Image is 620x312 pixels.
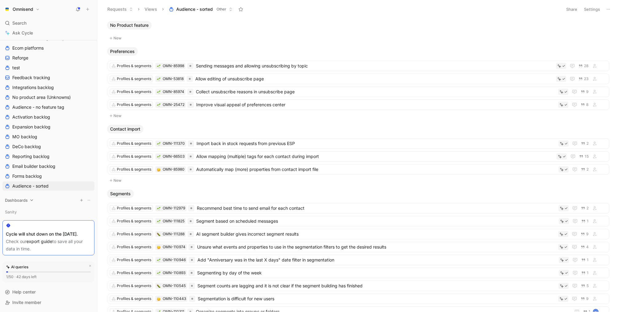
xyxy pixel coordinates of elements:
[580,257,590,263] button: 1
[580,282,590,289] button: 5
[176,6,213,12] span: Audience - sorted
[586,168,589,171] span: 2
[108,229,609,239] a: Profiles & segments🐛OMN-111288AI segment builder gives incorrect segment results9
[2,122,94,132] a: Expansion backlog
[108,151,609,162] a: Profiles & segments🌱OMN-66503Allow mapping (multiple) tags for each contact during import15
[108,99,609,110] a: Profiles & segments🌱OMN-25472Improve visual appeal of preferences center8
[107,47,138,56] button: Preferences
[163,140,185,147] div: OMN-111370
[108,74,609,84] a: Profiles & segments🌱OMN-53818Allow editing of unsubscribe page23
[157,297,161,301] div: 🤔
[2,73,94,82] a: Feedback tracking
[6,274,37,280] div: 1/50 · 42 days left
[6,238,91,253] div: Check our to save all your data in time.
[12,94,71,100] span: No product area (Unknowns)
[157,284,161,288] button: 🐛
[196,101,556,108] span: Improve visual appeal of preferences center
[5,209,17,215] span: Sanity
[586,103,589,107] span: 8
[2,28,94,38] a: Ask Cycle
[105,5,136,14] button: Requests
[579,101,590,108] button: 8
[2,152,94,161] a: Reporting backlog
[117,140,151,147] div: Profiles & segments
[197,256,556,264] span: Add "Anniversary was in the last X days" date filter in segmentation
[2,43,94,53] a: Ecom platforms
[157,103,161,107] img: 🌱
[157,77,161,81] button: 🌱
[2,93,94,102] a: No product area (Unknowns)
[157,141,161,146] button: 🌱
[2,298,94,307] div: Invite member
[586,90,589,94] span: 9
[110,191,131,197] span: Segments
[157,297,161,301] img: 🤔
[157,142,161,146] img: 🌱
[580,205,590,212] button: 2
[217,6,226,12] span: Other
[586,245,589,249] span: 4
[157,220,161,223] img: 🌱
[2,287,94,297] div: Help center
[2,112,94,122] a: Activation backlog
[578,153,590,160] button: 15
[157,103,161,107] button: 🌱
[117,153,151,160] div: Profiles & segments
[196,217,556,225] span: Segment based on scheduled messages
[581,5,603,14] button: Settings
[117,89,151,95] div: Profiles & segments
[587,271,589,275] span: 1
[197,243,556,251] span: Unsure what events and properties to use in the segmentation filters to get the desired results
[579,295,590,302] button: 9
[110,126,140,132] span: Contact import
[579,88,590,95] button: 9
[198,295,556,302] span: Segmentation is difficult for new users
[586,297,589,301] span: 9
[12,75,50,81] span: Feedback tracking
[197,269,556,277] span: Segmenting by day of the week
[157,64,161,68] button: 🌱
[12,163,55,169] span: Email builder backlog
[12,84,54,91] span: Integrations backlog
[163,205,185,211] div: OMN-112979
[563,5,580,14] button: Share
[12,134,37,140] span: MO backlog
[2,196,94,205] div: Dashboards
[107,112,610,120] button: New
[577,63,590,69] button: 28
[12,19,26,27] span: Search
[163,63,184,69] div: OMN-85998
[108,268,609,278] a: Profiles & segments🌱OMN-110893Segmenting by day of the week1
[117,218,151,224] div: Profiles & segments
[2,196,94,207] div: Dashboards
[586,206,589,210] span: 2
[2,207,94,217] div: Sanity
[117,205,151,211] div: Profiles & segments
[110,22,149,28] span: No Product feature
[107,125,143,133] button: Contact import
[6,230,91,238] div: Cycle will shut down on the [DATE].
[157,233,161,236] img: 🐛
[12,124,50,130] span: Expansion backlog
[196,88,556,95] span: Collect unsubscribe reasons in unsubscribe page
[12,65,20,71] span: test
[2,181,94,191] a: Audience - sorted
[117,244,151,250] div: Profiles & segments
[117,231,151,237] div: Profiles & segments
[105,125,612,184] div: Contact importNew
[157,207,161,210] img: 🌱
[108,203,609,213] a: Profiles & segments🌱OMN-112979Recommend best time to send email for each contact2
[157,90,161,94] img: 🌱
[12,45,44,51] span: Ecom platforms
[163,231,185,237] div: OMN-111288
[196,166,556,173] span: Automatically map (more) properties from contact import file
[157,271,161,275] div: 🌱
[6,264,28,270] div: AI queries
[579,244,590,250] button: 4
